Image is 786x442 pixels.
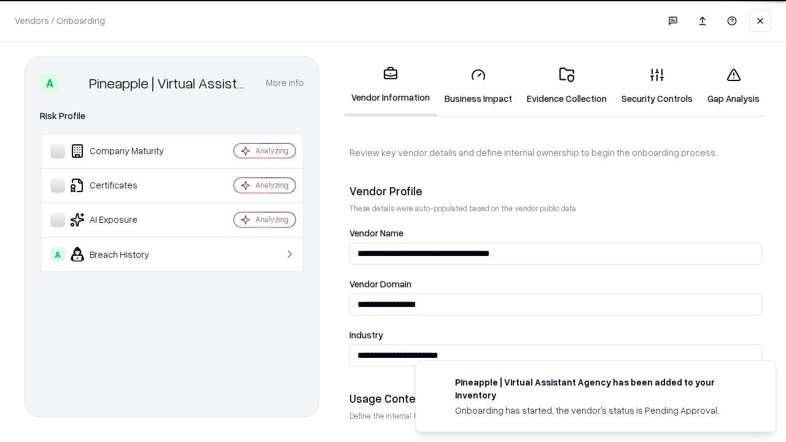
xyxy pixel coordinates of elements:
[255,180,289,190] div: Analyzing
[700,58,767,115] a: Gap Analysis
[455,376,746,401] div: Pineapple | Virtual Assistant Agency has been added to your inventory
[89,73,251,93] div: Pineapple | Virtual Assistant Agency
[614,58,700,115] a: Security Controls
[455,404,746,417] div: Onboarding has started, the vendor's status is Pending Approval.
[50,178,197,193] div: Certificates
[430,376,445,390] img: trypineapple.com
[344,56,437,116] a: Vendor Information
[64,73,84,93] img: Pineapple | Virtual Assistant Agency
[349,203,762,214] p: These details were auto-populated based on the vendor public data
[349,330,762,339] label: Industry
[40,73,60,93] div: A
[519,58,614,115] a: Evidence Collection
[349,279,762,289] label: Vendor Domain
[50,212,197,227] div: AI Exposure
[437,58,519,115] a: Business Impact
[349,391,762,406] div: Usage Context
[349,411,762,421] p: Define the internal team and reason for using this vendor. This helps assess business relevance a...
[266,72,304,94] button: More info
[255,214,289,225] div: Analyzing
[15,14,105,27] p: Vendors / Onboarding
[349,146,762,159] p: Review key vendor details and define internal ownership to begin the onboarding process.
[50,144,197,158] div: Company Maturity
[349,184,762,198] div: Vendor Profile
[40,109,304,123] div: Risk Profile
[349,228,762,238] label: Vendor Name
[50,247,197,262] div: Breach History
[50,247,65,262] div: A
[255,145,289,156] div: Analyzing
